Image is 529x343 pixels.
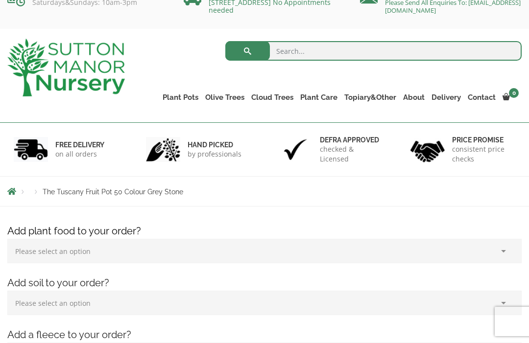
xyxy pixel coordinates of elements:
[320,144,383,164] p: checked & Licensed
[43,188,183,196] span: The Tuscany Fruit Pot 50 Colour Grey Stone
[410,135,445,164] img: 4.jpg
[248,91,297,104] a: Cloud Trees
[297,91,341,104] a: Plant Care
[341,91,400,104] a: Topiary&Other
[55,149,104,159] p: on all orders
[400,91,428,104] a: About
[55,140,104,149] h6: FREE DELIVERY
[159,91,202,104] a: Plant Pots
[225,41,522,61] input: Search...
[188,149,241,159] p: by professionals
[278,137,313,162] img: 3.jpg
[499,91,522,104] a: 0
[188,140,241,149] h6: hand picked
[320,136,383,144] h6: Defra approved
[202,91,248,104] a: Olive Trees
[509,88,519,98] span: 0
[464,91,499,104] a: Contact
[7,187,522,195] nav: Breadcrumbs
[14,137,48,162] img: 1.jpg
[452,136,515,144] h6: Price promise
[428,91,464,104] a: Delivery
[7,39,125,96] img: logo
[452,144,515,164] p: consistent price checks
[146,137,180,162] img: 2.jpg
